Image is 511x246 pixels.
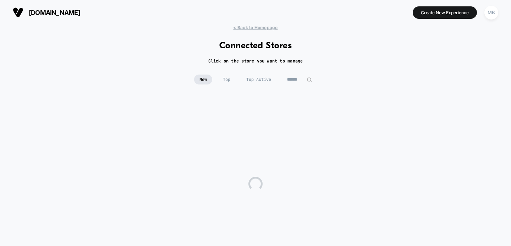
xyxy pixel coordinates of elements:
span: < Back to Homepage [233,25,278,30]
img: edit [307,77,312,82]
span: New [194,75,212,84]
div: MB [484,6,498,20]
span: [DOMAIN_NAME] [29,9,80,16]
img: Visually logo [13,7,23,18]
button: Create New Experience [413,6,477,19]
button: [DOMAIN_NAME] [11,7,82,18]
span: Top Active [241,75,276,84]
span: Top [218,75,236,84]
h2: Click on the store you want to manage [208,58,303,64]
h1: Connected Stores [219,41,292,51]
button: MB [482,5,500,20]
